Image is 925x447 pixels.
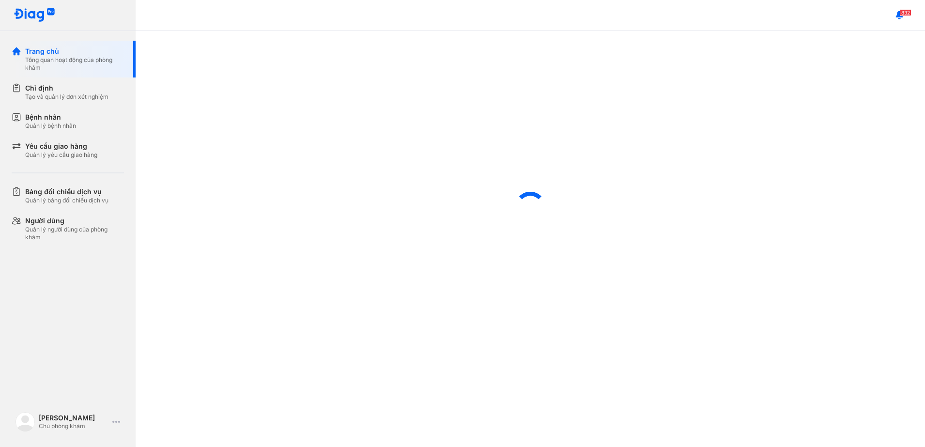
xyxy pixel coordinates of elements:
[25,226,124,241] div: Quản lý người dùng của phòng khám
[900,9,911,16] span: 832
[39,422,108,430] div: Chủ phòng khám
[25,197,108,204] div: Quản lý bảng đối chiếu dịch vụ
[25,141,97,151] div: Yêu cầu giao hàng
[25,93,108,101] div: Tạo và quản lý đơn xét nghiệm
[25,216,124,226] div: Người dùng
[25,56,124,72] div: Tổng quan hoạt động của phòng khám
[25,112,76,122] div: Bệnh nhân
[14,8,55,23] img: logo
[25,122,76,130] div: Quản lý bệnh nhân
[25,187,108,197] div: Bảng đối chiếu dịch vụ
[25,151,97,159] div: Quản lý yêu cầu giao hàng
[15,412,35,432] img: logo
[25,83,108,93] div: Chỉ định
[25,46,124,56] div: Trang chủ
[39,414,108,422] div: [PERSON_NAME]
